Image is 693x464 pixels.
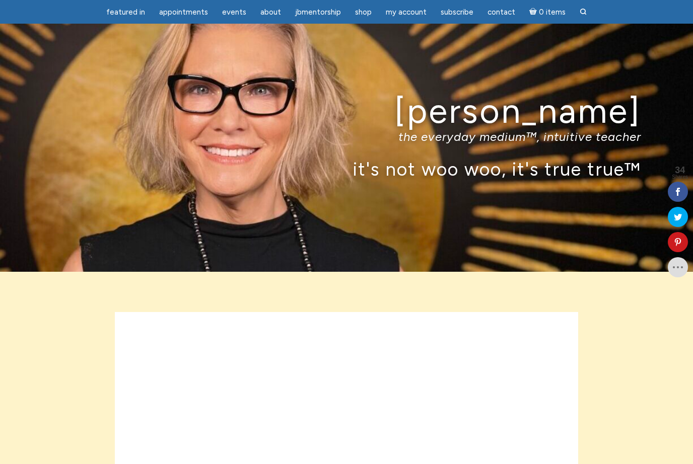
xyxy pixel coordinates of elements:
i: Cart [529,8,539,17]
a: Shop [349,3,378,22]
a: JBMentorship [289,3,347,22]
span: 0 items [539,9,566,16]
a: About [254,3,287,22]
span: Events [222,8,246,17]
a: Contact [481,3,521,22]
a: Appointments [153,3,214,22]
a: Events [216,3,252,22]
p: it's not woo woo, it's true true™ [52,158,641,180]
span: 34 [672,166,688,175]
a: Subscribe [435,3,479,22]
span: About [260,8,281,17]
span: Appointments [159,8,208,17]
a: featured in [100,3,151,22]
a: My Account [380,3,433,22]
span: My Account [386,8,427,17]
p: the everyday medium™, intuitive teacher [52,129,641,144]
span: Subscribe [441,8,473,17]
span: Contact [488,8,515,17]
span: Shop [355,8,372,17]
h1: [PERSON_NAME] [52,92,641,130]
span: Shares [672,175,688,180]
a: Cart0 items [523,2,572,22]
span: featured in [106,8,145,17]
span: JBMentorship [295,8,341,17]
